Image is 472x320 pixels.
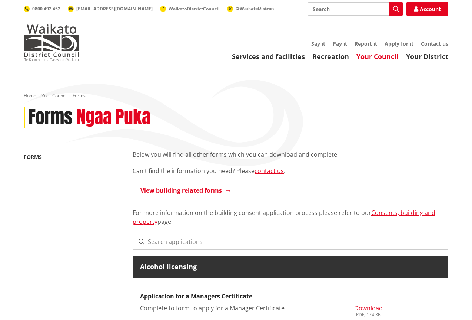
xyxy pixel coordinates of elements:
h3: Alcohol licensing [140,263,428,271]
h3: Application for a Managers Certificate [140,293,441,300]
p: For more information on the building consent application process please refer to our page. [133,199,448,226]
input: Search applications [133,234,448,250]
a: 0800 492 452 [24,6,60,12]
a: Say it [311,40,325,47]
a: Pay it [333,40,347,47]
a: View building related forms [133,183,239,198]
h1: Forms [29,107,73,128]
img: Waikato District Council - Te Kaunihera aa Takiwaa o Waikato [24,24,79,61]
span: Download [354,304,383,312]
h2: Ngaa Puka [77,107,150,128]
span: [EMAIL_ADDRESS][DOMAIN_NAME] [76,6,153,12]
a: Apply for it [385,40,413,47]
a: Forms [24,153,42,160]
span: WaikatoDistrictCouncil [169,6,220,12]
div: PDF, 174 KB [354,313,383,317]
p: Can't find the information you need? Please . [133,166,448,175]
a: Your Council [356,52,399,61]
a: Your District [406,52,448,61]
a: Report it [355,40,377,47]
a: WaikatoDistrictCouncil [160,6,220,12]
p: Complete to form to apply for a Manager Certificate [140,304,337,313]
p: Below you will find all other forms which you can download and complete. [133,150,448,159]
a: Your Council [41,92,67,99]
a: @WaikatoDistrict [227,5,274,12]
a: Home [24,92,36,99]
a: Contact us [421,40,448,47]
a: Account [406,2,448,16]
a: Recreation [312,52,349,61]
nav: breadcrumb [24,93,448,99]
a: Download PDF, 174 KB [354,304,383,317]
span: Forms [73,92,86,99]
a: [EMAIL_ADDRESS][DOMAIN_NAME] [68,6,153,12]
a: Services and facilities [232,52,305,61]
input: Search input [308,2,403,16]
a: Consents, building and property [133,209,435,226]
span: 0800 492 452 [32,6,60,12]
a: contact us [255,167,284,175]
span: @WaikatoDistrict [236,5,274,12]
